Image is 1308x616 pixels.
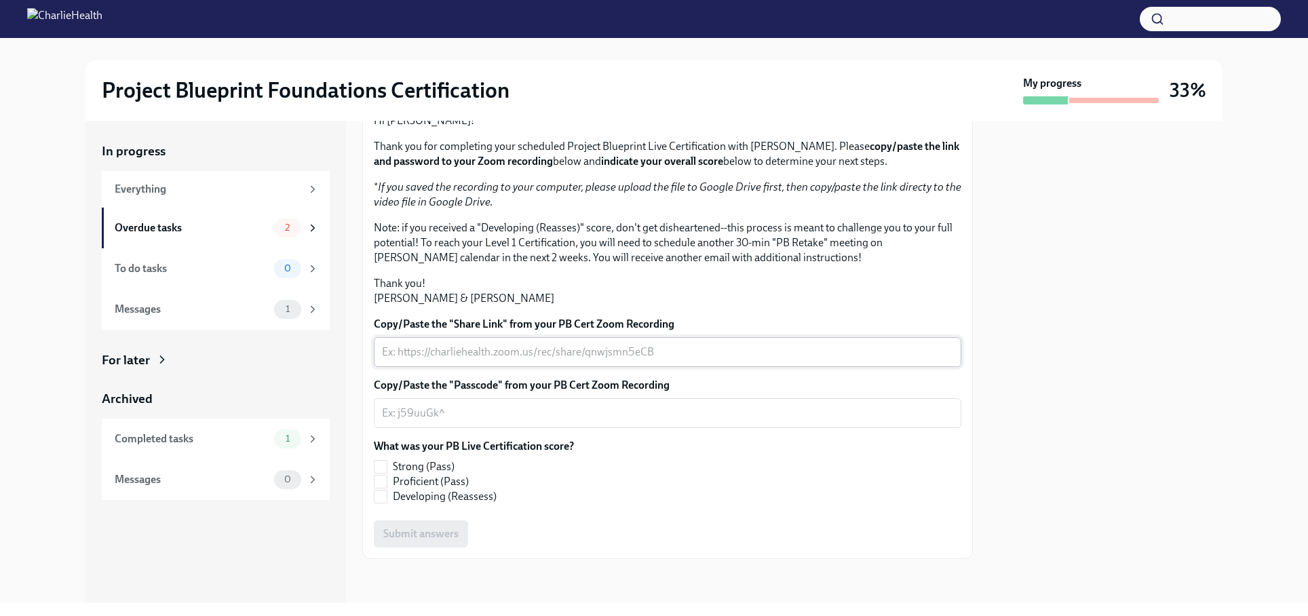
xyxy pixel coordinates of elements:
[115,302,269,317] div: Messages
[102,419,330,459] a: Completed tasks1
[102,208,330,248] a: Overdue tasks2
[277,434,298,444] span: 1
[102,248,330,289] a: To do tasks0
[374,220,961,265] p: Note: if you received a "Developing (Reasses)" score, don't get disheartened--this process is mea...
[102,351,150,369] div: For later
[374,139,961,169] p: Thank you for completing your scheduled Project Blueprint Live Certification with [PERSON_NAME]. ...
[601,155,723,168] strong: indicate your overall score
[102,171,330,208] a: Everything
[102,390,330,408] a: Archived
[27,8,102,30] img: CharlieHealth
[393,474,469,489] span: Proficient (Pass)
[115,472,269,487] div: Messages
[374,180,961,208] em: If you saved the recording to your computer, please upload the file to Google Drive first, then c...
[102,459,330,500] a: Messages0
[115,431,269,446] div: Completed tasks
[102,289,330,330] a: Messages1
[374,113,961,128] p: Hi [PERSON_NAME]!
[276,474,299,484] span: 0
[374,317,961,332] label: Copy/Paste the "Share Link" from your PB Cert Zoom Recording
[102,351,330,369] a: For later
[276,263,299,273] span: 0
[1023,76,1081,91] strong: My progress
[393,489,497,504] span: Developing (Reassess)
[374,378,961,393] label: Copy/Paste the "Passcode" from your PB Cert Zoom Recording
[115,220,269,235] div: Overdue tasks
[374,276,961,306] p: Thank you! [PERSON_NAME] & [PERSON_NAME]
[115,182,301,197] div: Everything
[393,459,455,474] span: Strong (Pass)
[277,223,298,233] span: 2
[115,261,269,276] div: To do tasks
[1170,78,1206,102] h3: 33%
[102,142,330,160] a: In progress
[374,439,574,454] label: What was your PB Live Certification score?
[102,77,509,104] h2: Project Blueprint Foundations Certification
[277,304,298,314] span: 1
